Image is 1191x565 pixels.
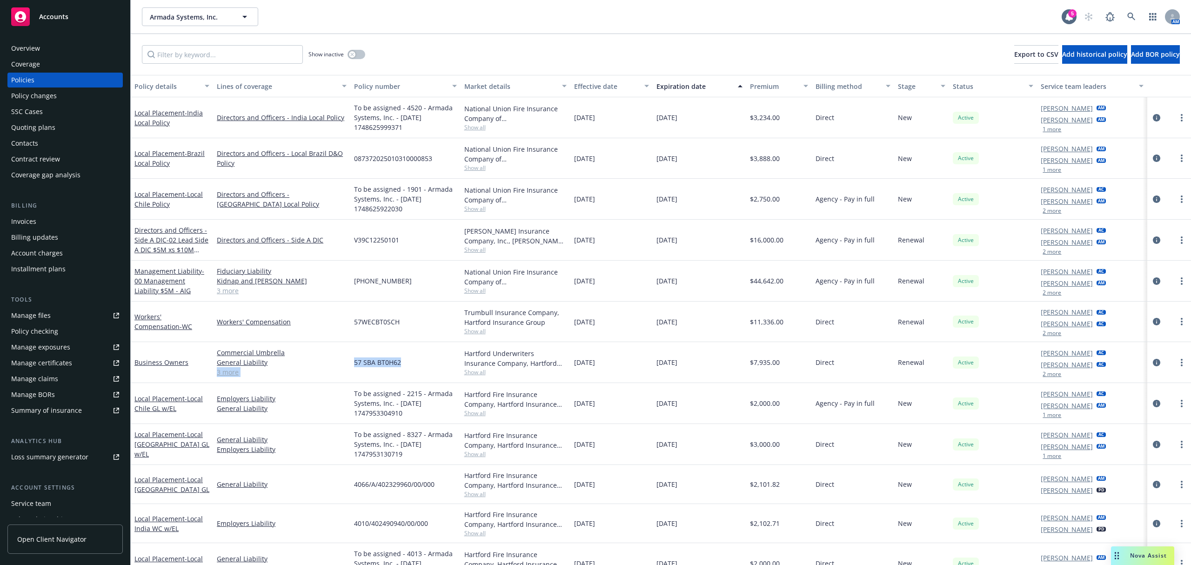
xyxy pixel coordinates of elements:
[134,226,208,264] a: Directors and Officers - Side A DIC
[7,230,123,245] a: Billing updates
[1041,144,1093,154] a: [PERSON_NAME]
[1062,50,1127,59] span: Add historical policy
[217,518,347,528] a: Employers Liability
[7,496,123,511] a: Service team
[1041,485,1093,495] a: [PERSON_NAME]
[134,394,203,413] a: Local Placement
[217,148,347,168] a: Directors and Officers - Local Brazil D&O Policy
[11,450,88,464] div: Loss summary generator
[134,475,209,494] a: Local Placement
[957,277,975,285] span: Active
[11,324,58,339] div: Policy checking
[7,152,123,167] a: Contract review
[1176,479,1187,490] a: more
[1122,7,1141,26] a: Search
[1041,474,1093,484] a: [PERSON_NAME]
[464,308,567,327] div: Trumbull Insurance Company, Hartford Insurance Group
[1151,439,1162,450] a: circleInformation
[11,387,55,402] div: Manage BORs
[464,246,567,254] span: Show all
[217,435,347,444] a: General Liability
[1014,45,1058,64] button: Export to CSV
[464,368,567,376] span: Show all
[1176,112,1187,123] a: more
[17,534,87,544] span: Open Client Navigator
[134,430,209,458] a: Local Placement
[7,57,123,72] a: Coverage
[898,357,924,367] span: Renewal
[816,518,834,528] span: Direct
[150,12,230,22] span: Armada Systems, Inc.
[354,184,456,214] span: To be assigned - 1901 - Armada Systems, Inc. - [DATE] 1748625922030
[11,104,43,119] div: SSC Cases
[131,75,213,97] button: Policy details
[1041,319,1093,329] a: [PERSON_NAME]
[957,440,975,449] span: Active
[1151,153,1162,164] a: circleInformation
[1043,330,1061,336] button: 2 more
[750,81,798,91] div: Premium
[11,340,70,355] div: Manage exposures
[1041,360,1093,370] a: [PERSON_NAME]
[7,120,123,135] a: Quoting plans
[750,518,780,528] span: $2,102.71
[1041,553,1093,563] a: [PERSON_NAME]
[1041,103,1093,113] a: [PERSON_NAME]
[354,317,400,327] span: 57WECBT0SCH
[898,113,912,122] span: New
[1041,513,1093,523] a: [PERSON_NAME]
[957,195,975,203] span: Active
[11,214,36,229] div: Invoices
[898,276,924,286] span: Renewal
[7,168,123,182] a: Coverage gap analysis
[7,371,123,386] a: Manage claims
[213,75,350,97] button: Lines of coverage
[574,113,595,122] span: [DATE]
[574,235,595,245] span: [DATE]
[816,194,875,204] span: Agency - Pay in full
[1131,45,1180,64] button: Add BOR policy
[7,295,123,304] div: Tools
[11,120,55,135] div: Quoting plans
[134,430,209,458] span: - Local [GEOGRAPHIC_DATA] GL w/EL
[11,152,60,167] div: Contract review
[1041,226,1093,235] a: [PERSON_NAME]
[11,371,58,386] div: Manage claims
[1043,208,1061,214] button: 2 more
[7,437,123,446] div: Analytics hub
[354,235,399,245] span: V39C12250101
[898,439,912,449] span: New
[11,230,58,245] div: Billing updates
[217,235,347,245] a: Directors and Officers - Side A DIC
[656,357,677,367] span: [DATE]
[180,322,192,331] span: - WC
[898,194,912,204] span: New
[574,439,595,449] span: [DATE]
[1041,278,1093,288] a: [PERSON_NAME]
[1176,518,1187,529] a: more
[1151,194,1162,205] a: circleInformation
[134,235,208,264] span: - 02 Lead Side A DIC $5M xs $10M Binder
[354,479,435,489] span: 4066/A/402329960/00/000
[1151,357,1162,368] a: circleInformation
[134,190,203,209] span: - Local Chile Policy
[354,81,446,91] div: Policy number
[1176,357,1187,368] a: more
[656,81,732,91] div: Expiration date
[1041,401,1093,410] a: [PERSON_NAME]
[1176,194,1187,205] a: more
[1130,552,1167,559] span: Nova Assist
[461,75,570,97] button: Market details
[656,479,677,489] span: [DATE]
[217,444,347,454] a: Employers Liability
[354,389,456,418] span: To be assigned - 2215 - Armada Systems, Inc. - [DATE] 1747953304910
[7,356,123,370] a: Manage certificates
[1041,525,1093,534] a: [PERSON_NAME]
[816,317,834,327] span: Direct
[7,387,123,402] a: Manage BORs
[656,194,677,204] span: [DATE]
[7,246,123,261] a: Account charges
[11,403,82,418] div: Summary of insurance
[957,317,975,326] span: Active
[11,308,51,323] div: Manage files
